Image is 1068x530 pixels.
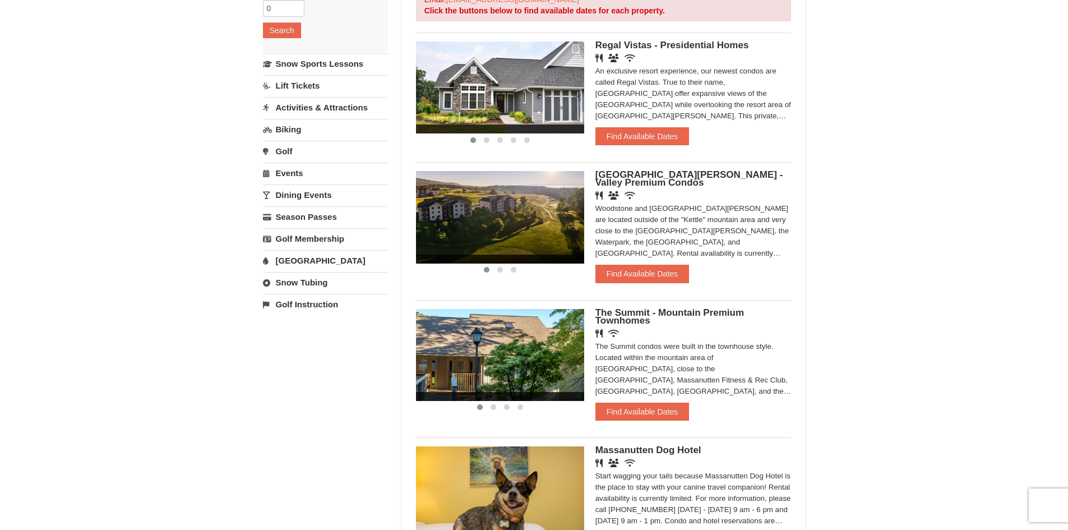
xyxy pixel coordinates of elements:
i: Wireless Internet (free) [625,459,635,467]
a: Golf Membership [263,228,388,249]
div: The Summit condos were built in the townhouse style. Located within the mountain area of [GEOGRAP... [595,341,792,397]
span: [GEOGRAPHIC_DATA][PERSON_NAME] - Valley Premium Condos [595,169,783,188]
span: Massanutten Dog Hotel [595,445,701,455]
div: An exclusive resort experience, our newest condos are called Regal Vistas. True to their name, [G... [595,66,792,122]
button: Find Available Dates [595,403,689,421]
a: Dining Events [263,185,388,205]
i: Banquet Facilities [608,191,619,200]
strong: Click the buttons below to find available dates for each property. [424,6,665,15]
button: Find Available Dates [595,265,689,283]
i: Restaurant [595,459,603,467]
div: Start wagging your tails because Massanutten Dog Hotel is the place to stay with your canine trav... [595,471,792,527]
i: Wireless Internet (free) [608,329,619,338]
a: [GEOGRAPHIC_DATA] [263,250,388,271]
i: Restaurant [595,54,603,62]
a: Events [263,163,388,183]
i: Wireless Internet (free) [625,191,635,200]
i: Wireless Internet (free) [625,54,635,62]
a: Golf [263,141,388,162]
a: Golf Instruction [263,294,388,315]
span: Regal Vistas - Presidential Homes [595,40,749,50]
a: Snow Sports Lessons [263,53,388,74]
a: Activities & Attractions [263,97,388,118]
a: Snow Tubing [263,272,388,293]
button: Search [263,22,301,38]
i: Restaurant [595,191,603,200]
a: Season Passes [263,206,388,227]
button: Find Available Dates [595,127,689,145]
i: Restaurant [595,329,603,338]
div: Woodstone and [GEOGRAPHIC_DATA][PERSON_NAME] are located outside of the "Kettle" mountain area an... [595,203,792,259]
span: The Summit - Mountain Premium Townhomes [595,307,744,326]
a: Lift Tickets [263,75,388,96]
a: Biking [263,119,388,140]
i: Banquet Facilities [608,54,619,62]
i: Banquet Facilities [608,459,619,467]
